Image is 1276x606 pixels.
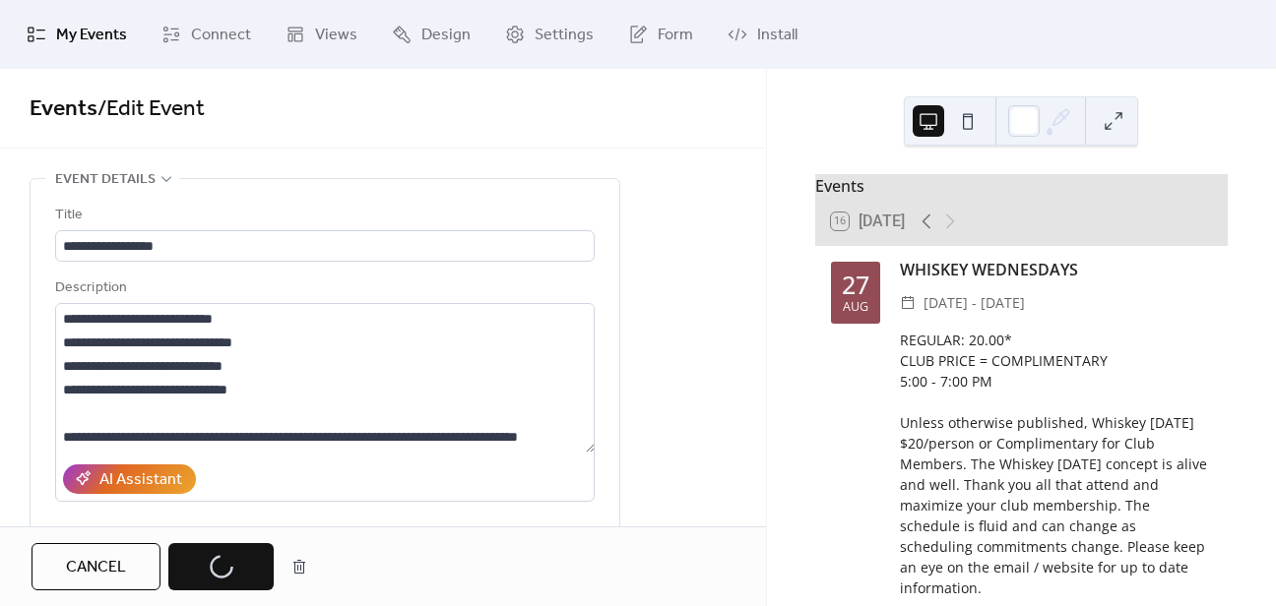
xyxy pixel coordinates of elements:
span: Connect [191,24,251,47]
a: Connect [147,8,266,61]
span: My Events [56,24,127,47]
a: Settings [490,8,608,61]
span: Design [421,24,471,47]
span: Form [658,24,693,47]
a: Install [713,8,812,61]
a: Views [271,8,372,61]
span: / Edit Event [97,88,205,131]
span: Event details [55,168,156,192]
div: Location [55,525,591,549]
div: WHISKEY WEDNESDAYS [900,258,1212,281]
div: Title [55,204,591,227]
div: Aug [843,301,868,314]
a: Design [377,8,485,61]
div: Events [815,174,1228,198]
button: Cancel [32,543,160,590]
span: [DATE] - [DATE] [924,291,1025,315]
div: Description [55,276,591,300]
a: Form [613,8,708,61]
a: Events [30,88,97,131]
span: Cancel [66,556,126,579]
div: ​ [900,291,916,315]
div: AI Assistant [99,468,182,492]
span: Settings [535,24,594,47]
button: AI Assistant [63,464,196,494]
span: Install [757,24,797,47]
div: 27 [842,273,869,297]
span: Views [315,24,357,47]
a: My Events [12,8,142,61]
